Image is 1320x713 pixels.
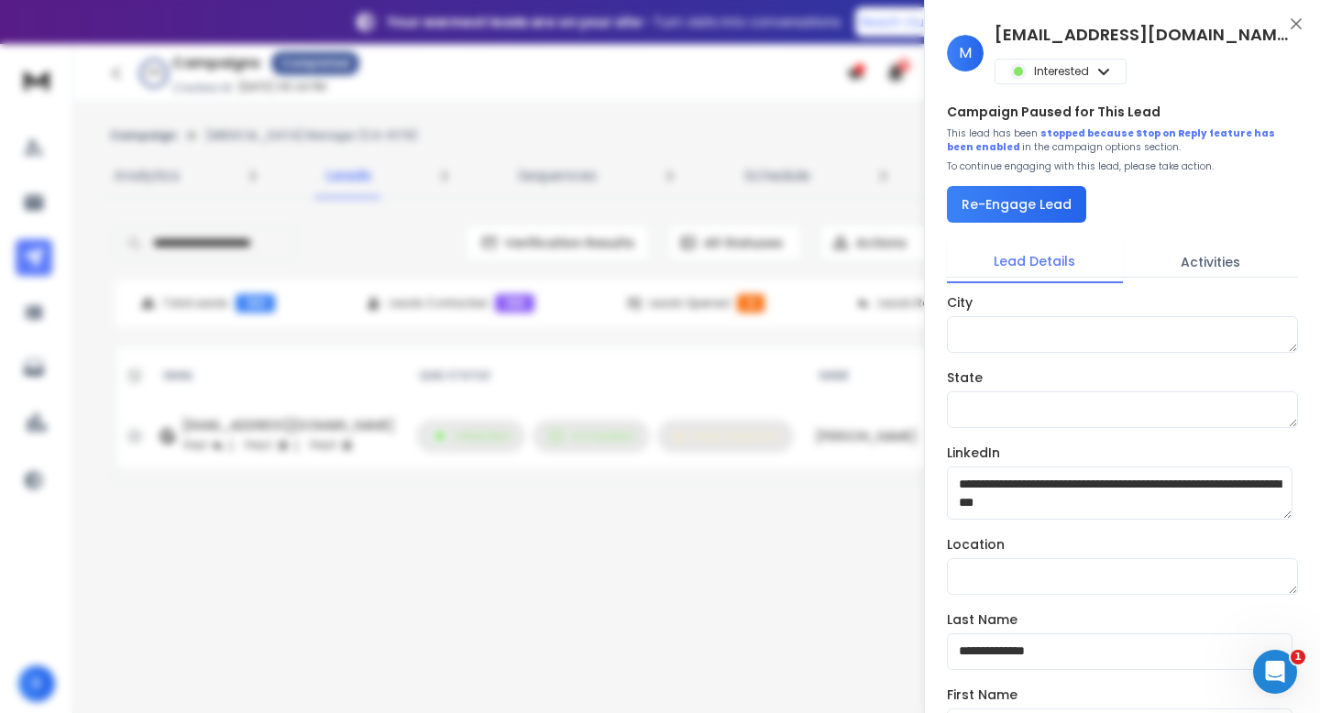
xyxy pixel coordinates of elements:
iframe: Intercom live chat [1253,650,1297,694]
label: State [947,371,983,384]
span: stopped because Stop on Reply feature has been enabled [947,126,1275,154]
label: City [947,296,973,309]
label: First Name [947,688,1017,701]
h1: [EMAIL_ADDRESS][DOMAIN_NAME] [995,22,1288,48]
label: Last Name [947,613,1017,626]
button: Lead Details [947,241,1123,283]
p: To continue engaging with this lead, please take action. [947,159,1214,173]
label: Location [947,538,1005,551]
span: M [947,35,984,71]
label: LinkedIn [947,446,1000,459]
button: Activities [1123,242,1299,282]
div: This lead has been in the campaign options section. [947,126,1298,154]
button: Re-Engage Lead [947,186,1086,223]
p: Interested [1034,64,1089,79]
span: 1 [1291,650,1305,664]
h3: Campaign Paused for This Lead [947,103,1160,121]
